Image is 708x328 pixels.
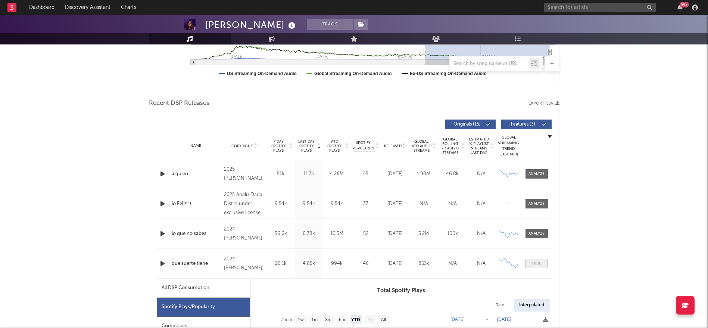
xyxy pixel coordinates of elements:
[227,71,297,76] text: US Streaming On-Demand Audio
[528,101,559,106] button: Export CSV
[469,200,494,208] div: N/A
[157,279,250,298] div: All DSP Consumption
[450,317,465,322] text: [DATE]
[250,286,552,295] h3: Total Spotify Plays
[297,170,321,178] div: 11.3k
[224,225,265,243] div: 2024 [PERSON_NAME]
[411,260,436,267] div: 853k
[157,298,250,317] div: Spotify Plays/Popularity
[351,317,360,322] text: YTD
[450,61,528,67] input: Search by song name or URL
[281,317,292,322] text: Zoom
[172,143,221,149] div: Name
[440,230,465,238] div: 100k
[224,255,265,273] div: 2024 [PERSON_NAME]
[231,144,253,148] span: Copyright
[325,139,344,153] span: ATD Spotify Plays
[325,200,349,208] div: 9.54k
[383,260,408,267] div: [DATE]
[205,19,297,31] div: [PERSON_NAME]
[469,230,494,238] div: N/A
[411,170,436,178] div: 1.98M
[498,135,520,157] div: Global Streaming Trend (Last 60D)
[445,120,496,129] button: Originals(15)
[172,260,221,267] a: que suerte tiene
[269,139,288,153] span: 7 Day Spotify Plays
[172,200,221,208] a: io Feliz :)
[339,317,345,322] text: 6m
[325,170,349,178] div: 4.26M
[450,122,484,127] span: Originals ( 15 )
[162,284,209,293] div: All DSP Consumption
[411,230,436,238] div: 5.2M
[325,317,331,322] text: 3m
[410,71,487,76] text: Ex-US Streaming On-Demand Audio
[224,165,265,183] div: 2025 [PERSON_NAME]
[367,317,372,322] text: 1y
[440,137,461,155] span: Global Rolling 7D Audio Streams
[353,230,379,238] div: 52
[440,170,465,178] div: 46.8k
[224,191,265,217] div: 2025 Analu Dada Distro under exclusive license to ONErpm
[501,120,552,129] button: Features(3)
[325,230,349,238] div: 10.5M
[514,299,550,312] div: Interpolated
[325,260,349,267] div: 994k
[297,317,303,322] text: 1w
[172,170,221,178] a: alguien +
[297,260,321,267] div: 4.85k
[411,139,432,153] span: Global ATD Audio Streams
[490,299,510,312] div: Raw
[172,230,221,238] a: lo que no sabes
[497,317,511,322] text: [DATE]
[353,170,379,178] div: 45
[149,99,209,108] span: Recent DSP Releases
[469,137,489,155] span: Estimated % Playlist Streams Last Day
[383,200,408,208] div: [DATE]
[353,260,379,267] div: 46
[544,3,656,12] input: Search for artists
[297,200,321,208] div: 9.54k
[269,230,293,238] div: 56.6k
[677,4,683,10] button: 99+
[440,260,465,267] div: N/A
[269,200,293,208] div: 9.54k
[469,170,494,178] div: N/A
[383,170,408,178] div: [DATE]
[381,317,386,322] text: All
[352,140,374,151] span: Spotify Popularity
[269,260,293,267] div: 26.1k
[485,317,489,322] text: →
[411,200,436,208] div: N/A
[269,170,293,178] div: 51k
[311,317,318,322] text: 1m
[314,71,392,76] text: Global Streaming On-Demand Audio
[680,2,689,7] div: 99 +
[506,122,540,127] span: Features ( 3 )
[384,144,402,148] span: Released
[297,139,316,153] span: Last Day Spotify Plays
[440,200,465,208] div: N/A
[383,230,408,238] div: [DATE]
[297,230,321,238] div: 6.78k
[469,260,494,267] div: N/A
[353,200,379,208] div: 37
[307,19,353,30] button: Track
